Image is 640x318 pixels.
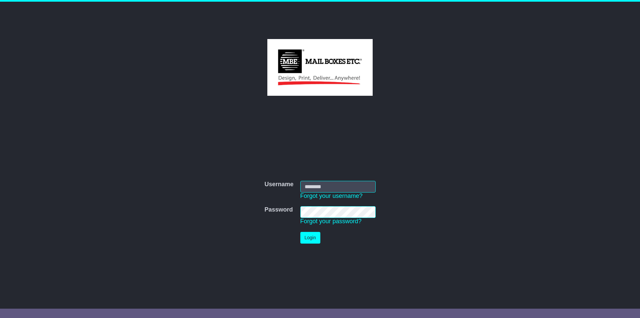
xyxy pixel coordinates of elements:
[264,206,293,214] label: Password
[300,232,320,244] button: Login
[267,39,372,96] img: MBE Macquarie Park
[300,218,362,225] a: Forgot your password?
[264,181,293,188] label: Username
[300,193,363,199] a: Forgot your username?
